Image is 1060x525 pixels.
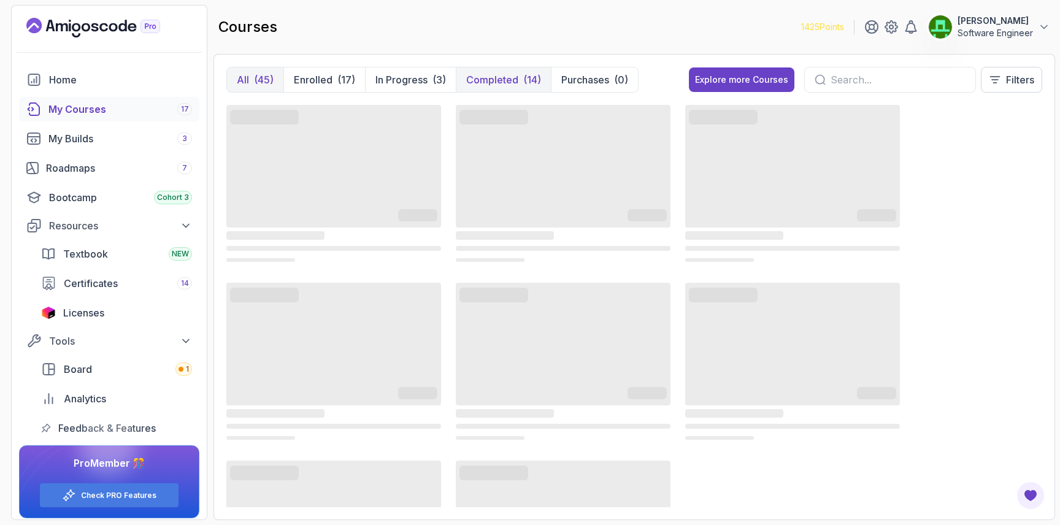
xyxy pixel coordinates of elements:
[34,386,199,411] a: analytics
[456,424,670,429] span: ‌
[456,231,554,240] span: ‌
[801,21,844,33] p: 1425 Points
[226,102,441,266] div: card loading ui
[456,67,551,92] button: Completed(14)
[685,231,783,240] span: ‌
[63,305,104,320] span: Licenses
[182,163,187,173] span: 7
[456,283,670,405] span: ‌
[561,72,609,87] p: Purchases
[981,67,1042,93] button: Filters
[218,17,277,37] h2: courses
[58,421,156,435] span: Feedback & Features
[19,97,199,121] a: courses
[81,491,156,500] a: Check PRO Features
[226,409,325,418] span: ‌
[685,105,900,228] span: ‌
[685,258,754,262] span: ‌
[337,72,355,87] div: (17)
[49,190,192,205] div: Bootcamp
[685,102,900,266] div: card loading ui
[831,72,966,87] input: Search...
[466,72,518,87] p: Completed
[34,242,199,266] a: textbook
[181,104,189,114] span: 17
[237,72,249,87] p: All
[456,280,670,443] div: card loading ui
[929,15,952,39] img: user profile image
[226,283,441,405] span: ‌
[958,15,1033,27] p: [PERSON_NAME]
[19,156,199,180] a: roadmaps
[459,468,528,478] span: ‌
[34,416,199,440] a: feedback
[456,105,670,228] span: ‌
[172,249,189,259] span: NEW
[26,18,188,37] a: Landing page
[64,391,106,406] span: Analytics
[48,102,192,117] div: My Courses
[695,74,788,86] div: Explore more Courses
[226,231,325,240] span: ‌
[685,280,900,443] div: card loading ui
[365,67,456,92] button: In Progress(3)
[628,389,667,399] span: ‌
[157,193,189,202] span: Cohort 3
[19,126,199,151] a: builds
[685,283,900,405] span: ‌
[48,131,192,146] div: My Builds
[456,102,670,266] div: card loading ui
[226,105,441,228] span: ‌
[551,67,638,92] button: Purchases(0)
[230,112,299,122] span: ‌
[459,112,528,122] span: ‌
[958,27,1033,39] p: Software Engineer
[34,301,199,325] a: licenses
[226,246,441,251] span: ‌
[857,212,896,221] span: ‌
[398,389,437,399] span: ‌
[182,134,187,144] span: 3
[456,258,524,262] span: ‌
[64,362,92,377] span: Board
[614,72,628,87] div: (0)
[685,436,754,440] span: ‌
[456,246,670,251] span: ‌
[19,67,199,92] a: home
[375,72,428,87] p: In Progress
[857,389,896,399] span: ‌
[689,112,758,122] span: ‌
[523,72,541,87] div: (14)
[49,72,192,87] div: Home
[226,424,441,429] span: ‌
[181,278,189,288] span: 14
[227,67,283,92] button: All(45)
[283,67,365,92] button: Enrolled(17)
[459,290,528,300] span: ‌
[456,409,554,418] span: ‌
[230,290,299,300] span: ‌
[46,161,192,175] div: Roadmaps
[64,276,118,291] span: Certificates
[689,67,794,92] button: Explore more Courses
[689,290,758,300] span: ‌
[254,72,274,87] div: (45)
[230,468,299,478] span: ‌
[1016,481,1045,510] button: Open Feedback Button
[41,307,56,319] img: jetbrains icon
[456,436,524,440] span: ‌
[49,218,192,233] div: Resources
[685,246,900,251] span: ‌
[186,364,189,374] span: 1
[226,258,295,262] span: ‌
[39,483,179,508] button: Check PRO Features
[1006,72,1034,87] p: Filters
[432,72,446,87] div: (3)
[63,247,108,261] span: Textbook
[19,185,199,210] a: bootcamp
[19,215,199,237] button: Resources
[628,212,667,221] span: ‌
[226,280,441,443] div: card loading ui
[928,15,1050,39] button: user profile image[PERSON_NAME]Software Engineer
